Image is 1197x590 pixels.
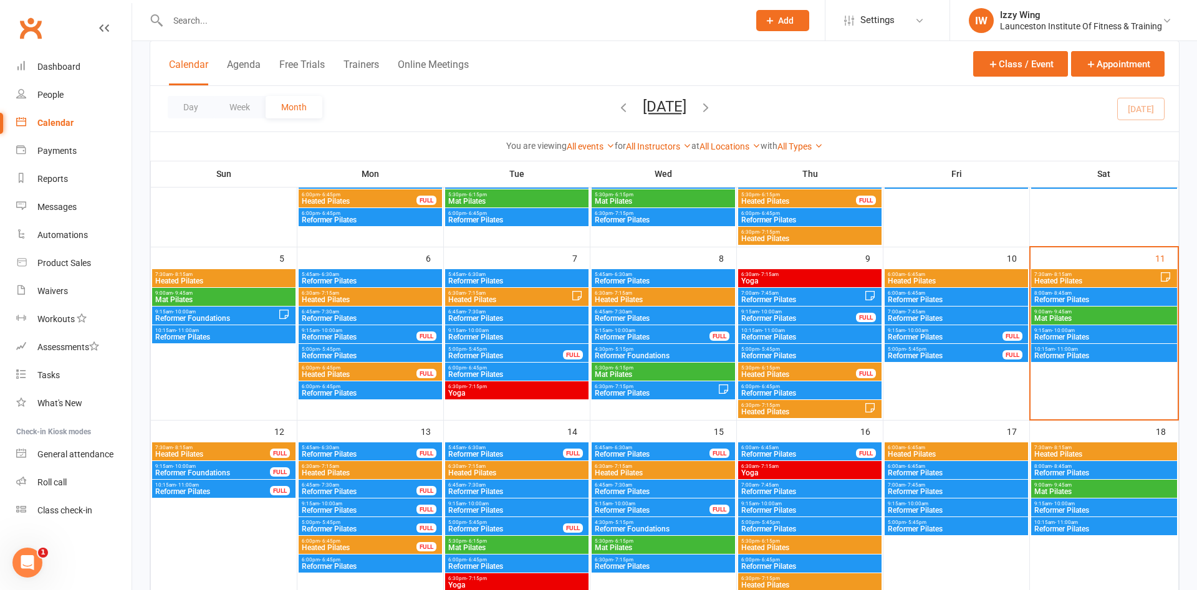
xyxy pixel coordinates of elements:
[1155,247,1178,268] div: 11
[594,296,733,303] span: Heated Pilates
[856,196,876,205] div: FULL
[16,81,132,109] a: People
[270,449,290,458] div: FULL
[887,328,1003,333] span: 9:15am
[737,161,883,187] th: Thu
[594,365,733,371] span: 5:30pm
[643,98,686,115] button: [DATE]
[301,469,440,477] span: Heated Pilates
[12,548,42,578] iframe: Intercom live chat
[613,192,633,197] span: - 6:15pm
[155,328,293,333] span: 10:15am
[691,141,699,151] strong: at
[594,371,733,378] span: Mat Pilates
[1007,421,1029,441] div: 17
[398,59,469,85] button: Online Meetings
[168,96,214,118] button: Day
[563,449,583,458] div: FULL
[16,497,132,525] a: Class kiosk mode
[319,445,339,450] span: - 6:30am
[741,352,879,359] span: Reformer Pilates
[887,450,1026,458] span: Heated Pilates
[155,315,278,322] span: Reformer Foundations
[883,161,1030,187] th: Fri
[320,384,340,389] span: - 6:45pm
[448,389,586,397] span: Yoga
[860,6,895,34] span: Settings
[279,247,297,268] div: 5
[37,118,74,128] div: Calendar
[905,272,925,277] span: - 6:45am
[1034,450,1175,458] span: Heated Pilates
[301,328,417,333] span: 9:15am
[16,361,132,389] a: Tasks
[448,272,586,277] span: 5:45am
[155,296,293,303] span: Mat Pilates
[741,384,879,389] span: 6:00pm
[301,296,440,303] span: Heated Pilates
[37,258,91,268] div: Product Sales
[448,469,586,477] span: Heated Pilates
[594,197,733,205] span: Mat Pilates
[266,96,322,118] button: Month
[759,272,779,277] span: - 7:15am
[301,192,417,197] span: 6:00pm
[1034,464,1175,469] span: 8:00am
[1034,296,1175,303] span: Reformer Pilates
[741,211,879,216] span: 6:00pm
[756,10,809,31] button: Add
[594,328,710,333] span: 9:15am
[320,211,340,216] span: - 6:45pm
[155,290,293,296] span: 9:00am
[319,309,339,315] span: - 7:30am
[448,315,586,322] span: Reformer Pilates
[426,247,443,268] div: 6
[887,296,1026,303] span: Reformer Pilates
[714,421,736,441] div: 15
[887,469,1026,477] span: Reformer Pilates
[594,464,733,469] span: 6:30am
[37,286,68,296] div: Waivers
[301,272,440,277] span: 5:45am
[37,314,75,324] div: Workouts
[37,449,113,459] div: General attendance
[448,365,586,371] span: 6:00pm
[594,469,733,477] span: Heated Pilates
[155,464,271,469] span: 9:15am
[301,365,417,371] span: 6:00pm
[613,346,633,352] span: - 5:15pm
[274,421,297,441] div: 12
[1007,247,1029,268] div: 10
[741,290,864,296] span: 7:00am
[1034,315,1175,322] span: Mat Pilates
[741,402,864,408] span: 6:30pm
[466,346,487,352] span: - 5:45pm
[759,290,779,296] span: - 7:45am
[176,328,199,333] span: - 11:00am
[448,333,586,341] span: Reformer Pilates
[1034,352,1175,359] span: Reformer Pilates
[856,369,876,378] div: FULL
[594,445,710,450] span: 5:45am
[466,309,486,315] span: - 7:30am
[164,12,740,29] input: Search...
[416,369,436,378] div: FULL
[37,477,67,487] div: Roll call
[301,216,440,224] span: Reformer Pilates
[344,59,379,85] button: Trainers
[709,449,729,458] div: FULL
[741,315,857,322] span: Reformer Pilates
[301,211,440,216] span: 6:00pm
[173,272,193,277] span: - 8:15am
[613,384,633,389] span: - 7:15pm
[1034,290,1175,296] span: 8:00am
[887,272,1026,277] span: 6:00am
[612,309,632,315] span: - 7:30am
[155,450,271,458] span: Heated Pilates
[719,247,736,268] div: 8
[301,290,440,296] span: 6:30am
[155,309,278,315] span: 9:15am
[741,371,857,378] span: Heated Pilates
[448,346,564,352] span: 5:00pm
[319,272,339,277] span: - 6:30am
